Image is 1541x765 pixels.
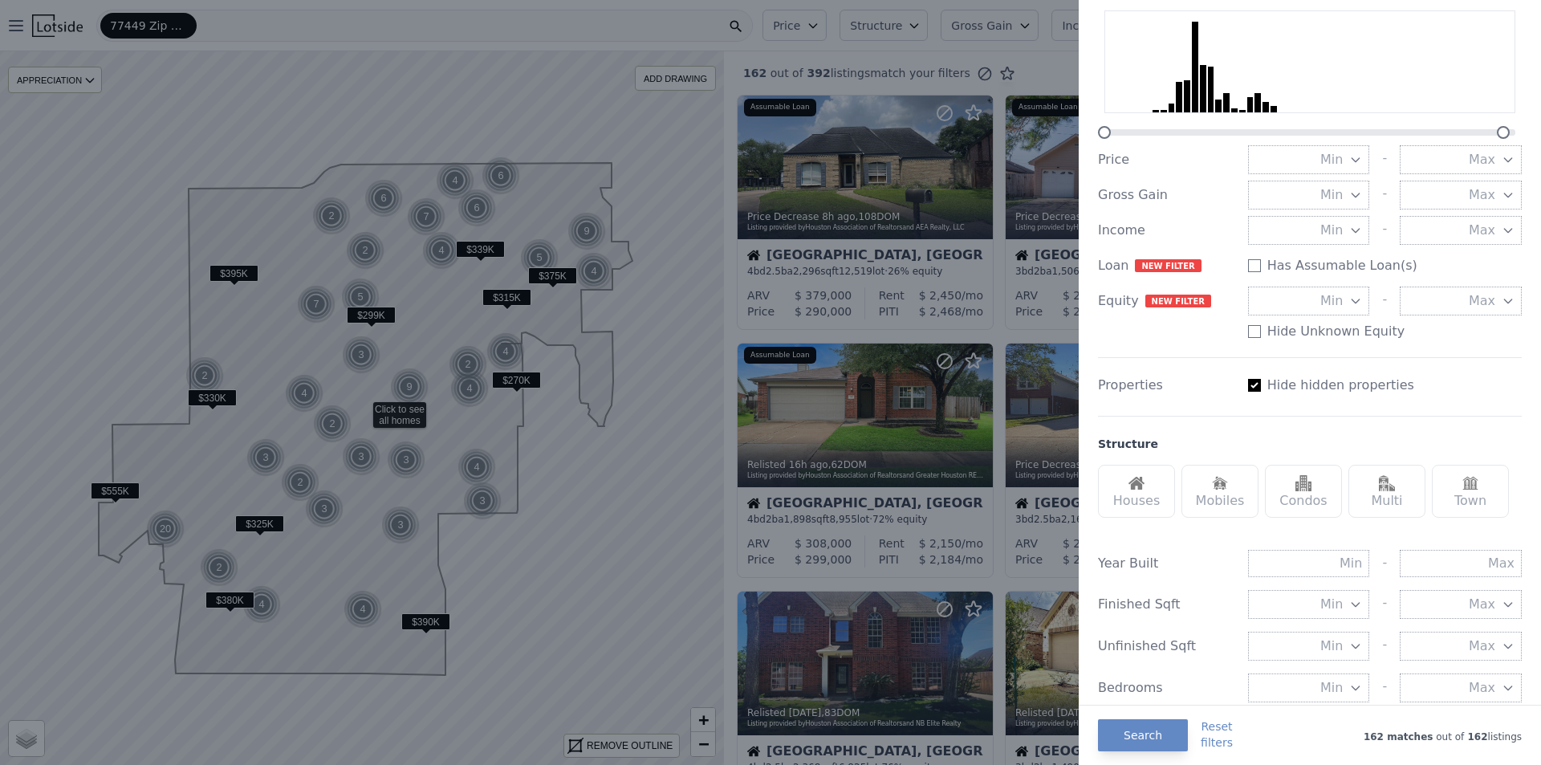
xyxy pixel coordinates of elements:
[1098,554,1235,573] div: Year Built
[1098,595,1235,614] div: Finished Sqft
[1469,221,1495,240] span: Max
[1379,475,1395,491] img: Multi
[1098,436,1158,452] div: Structure
[1212,475,1228,491] img: Mobiles
[1400,145,1522,174] button: Max
[1432,465,1509,518] div: Town
[1469,637,1495,656] span: Max
[1320,221,1343,240] span: Min
[1181,465,1258,518] div: Mobiles
[1469,185,1495,205] span: Max
[1469,678,1495,698] span: Max
[1400,181,1522,210] button: Max
[1320,595,1343,614] span: Min
[1098,678,1235,698] div: Bedrooms
[1248,181,1370,210] button: Min
[1098,637,1235,656] div: Unfinished Sqft
[1267,256,1417,275] label: Has Assumable Loan(s)
[1098,376,1235,395] div: Properties
[1098,719,1188,751] button: Search
[1098,221,1235,240] div: Income
[1382,590,1387,619] div: -
[1098,185,1235,205] div: Gross Gain
[1098,291,1235,311] div: Equity
[1320,185,1343,205] span: Min
[1400,287,1522,315] button: Max
[1469,150,1495,169] span: Max
[1248,632,1370,661] button: Min
[1462,475,1478,491] img: Town
[1364,731,1433,743] span: 162 matches
[1382,181,1387,210] div: -
[1382,216,1387,245] div: -
[1248,287,1370,315] button: Min
[1382,673,1387,702] div: -
[1400,550,1522,577] input: Max
[1464,731,1487,743] span: 162
[1098,465,1175,518] div: Houses
[1248,145,1370,174] button: Min
[1400,590,1522,619] button: Max
[1382,632,1387,661] div: -
[1248,216,1370,245] button: Min
[1320,291,1343,311] span: Min
[1201,718,1233,751] button: Resetfilters
[1400,673,1522,702] button: Max
[1320,678,1343,698] span: Min
[1400,216,1522,245] button: Max
[1382,550,1387,577] div: -
[1320,637,1343,656] span: Min
[1128,475,1145,491] img: Houses
[1295,475,1311,491] img: Condos
[1348,465,1425,518] div: Multi
[1267,376,1414,395] label: Hide hidden properties
[1098,256,1235,275] div: Loan
[1135,259,1201,272] span: NEW FILTER
[1233,727,1522,743] div: out of listings
[1248,590,1370,619] button: Min
[1248,673,1370,702] button: Min
[1265,465,1342,518] div: Condos
[1145,295,1211,307] span: NEW FILTER
[1267,322,1405,341] label: Hide Unknown Equity
[1098,150,1235,169] div: Price
[1400,632,1522,661] button: Max
[1248,550,1370,577] input: Min
[1320,150,1343,169] span: Min
[1469,291,1495,311] span: Max
[1382,145,1387,174] div: -
[1469,595,1495,614] span: Max
[1382,287,1387,315] div: -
